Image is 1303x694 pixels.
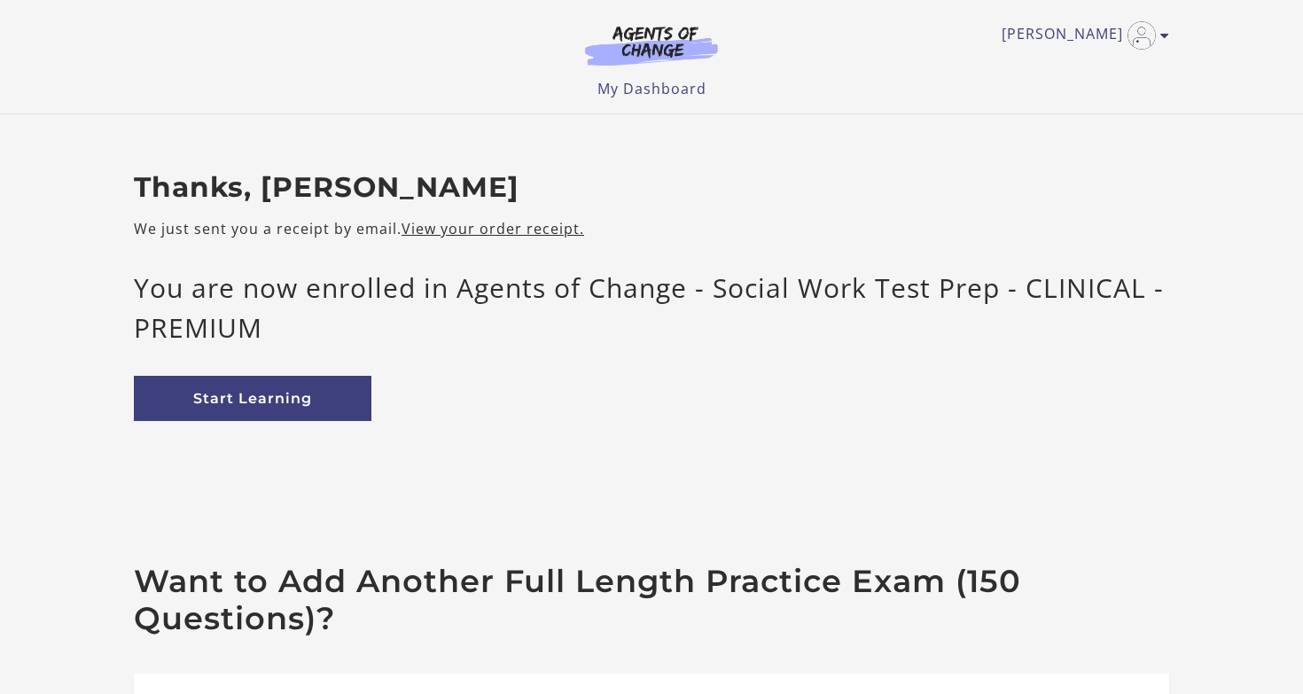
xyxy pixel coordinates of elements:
[134,563,1169,637] h2: Want to Add Another Full Length Practice Exam (150 Questions)?
[402,219,584,238] a: View your order receipt.
[566,25,737,66] img: Agents of Change Logo
[134,171,1169,205] h2: Thanks, [PERSON_NAME]
[1002,21,1160,50] a: Toggle menu
[134,268,1169,347] p: You are now enrolled in Agents of Change - Social Work Test Prep - CLINICAL - PREMIUM
[134,218,1169,239] p: We just sent you a receipt by email.
[597,79,706,98] a: My Dashboard
[134,376,371,421] a: Start Learning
